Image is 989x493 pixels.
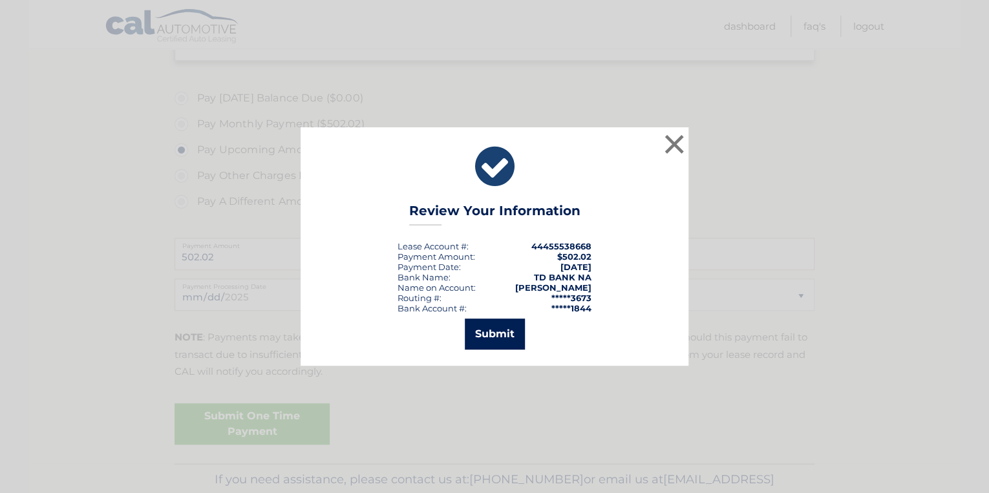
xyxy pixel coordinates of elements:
[531,241,591,251] strong: 44455538668
[557,251,591,262] span: $502.02
[398,241,469,251] div: Lease Account #:
[465,319,525,350] button: Submit
[398,251,475,262] div: Payment Amount:
[560,262,591,272] span: [DATE]
[534,272,591,282] strong: TD BANK NA
[398,262,461,272] div: :
[398,282,476,293] div: Name on Account:
[661,131,687,157] button: ×
[515,282,591,293] strong: [PERSON_NAME]
[409,203,580,226] h3: Review Your Information
[398,272,451,282] div: Bank Name:
[398,293,441,303] div: Routing #:
[398,262,459,272] span: Payment Date
[398,303,467,313] div: Bank Account #:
